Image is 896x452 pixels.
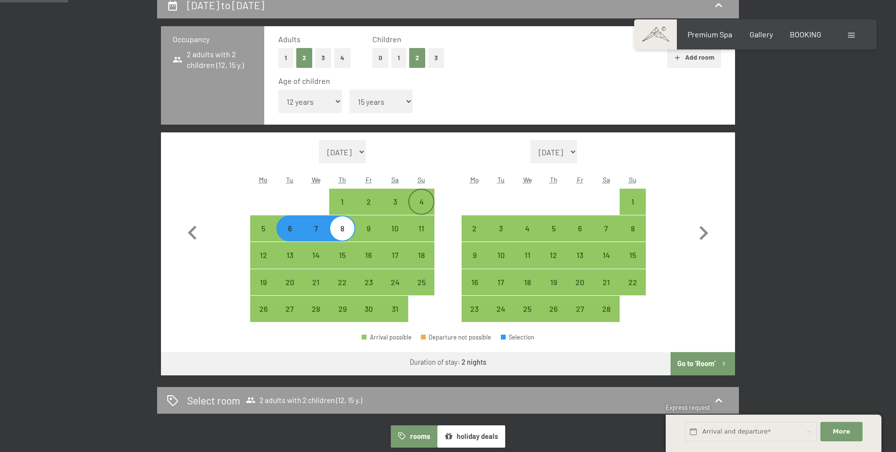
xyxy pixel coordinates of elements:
[355,189,382,215] div: Fri Jan 02 2026
[251,225,275,249] div: 5
[462,296,488,322] div: Mon Feb 23 2026
[277,225,302,249] div: 6
[356,198,381,222] div: 2
[542,225,566,249] div: 5
[593,242,619,268] div: Arrival possible
[362,334,412,340] div: Arrival possible
[251,278,275,303] div: 19
[329,189,355,215] div: Arrival possible
[462,215,488,242] div: Arrival possible
[173,34,253,45] h3: Occupancy
[689,140,718,323] button: Next month
[383,251,407,275] div: 17
[304,305,328,329] div: 28
[251,305,275,329] div: 26
[567,269,593,295] div: Arrival possible
[391,425,437,448] button: rooms
[356,225,381,249] div: 9
[542,305,566,329] div: 26
[666,404,710,411] span: Express request
[593,242,619,268] div: Sat Feb 14 2026
[409,225,433,249] div: 11
[523,176,532,184] abbr: Wednesday
[833,427,850,436] span: More
[355,242,382,268] div: Fri Jan 16 2026
[462,358,486,366] b: 2 nights
[489,305,513,329] div: 24
[462,242,488,268] div: Mon Feb 09 2026
[567,296,593,322] div: Fri Feb 27 2026
[330,198,354,222] div: 1
[303,215,329,242] div: Arrival possible
[568,305,592,329] div: 27
[470,176,479,184] abbr: Monday
[541,296,567,322] div: Arrival possible
[603,176,610,184] abbr: Saturday
[409,48,425,68] button: 2
[488,242,514,268] div: Tue Feb 10 2026
[463,251,487,275] div: 9
[250,242,276,268] div: Arrival possible
[276,296,303,322] div: Arrival possible
[277,251,302,275] div: 13
[409,198,433,222] div: 4
[408,269,434,295] div: Sun Jan 25 2026
[315,48,331,68] button: 3
[593,269,619,295] div: Arrival possible
[541,242,567,268] div: Thu Feb 12 2026
[178,140,207,323] button: Previous month
[355,269,382,295] div: Fri Jan 23 2026
[629,176,637,184] abbr: Sunday
[277,305,302,329] div: 27
[542,278,566,303] div: 19
[568,251,592,275] div: 13
[594,225,618,249] div: 7
[296,48,312,68] button: 2
[276,296,303,322] div: Tue Jan 27 2026
[514,242,540,268] div: Wed Feb 11 2026
[383,305,407,329] div: 31
[173,49,253,71] span: 2 adults with 2 children (12, 15 y.)
[408,189,434,215] div: Arrival possible
[250,296,276,322] div: Arrival possible
[355,215,382,242] div: Arrival possible
[250,215,276,242] div: Mon Jan 05 2026
[382,215,408,242] div: Sat Jan 10 2026
[620,269,646,295] div: Sun Feb 22 2026
[408,215,434,242] div: Arrival possible
[246,395,362,405] span: 2 adults with 2 children (12, 15 y.)
[334,48,351,68] button: 4
[620,242,646,268] div: Arrival possible
[329,242,355,268] div: Arrival possible
[259,176,268,184] abbr: Monday
[382,242,408,268] div: Sat Jan 17 2026
[462,296,488,322] div: Arrival possible
[437,425,505,448] button: holiday deals
[593,296,619,322] div: Arrival possible
[667,47,721,68] button: Add room
[383,278,407,303] div: 24
[515,278,539,303] div: 18
[567,215,593,242] div: Arrival possible
[620,215,646,242] div: Arrival possible
[542,251,566,275] div: 12
[593,269,619,295] div: Sat Feb 21 2026
[355,215,382,242] div: Fri Jan 09 2026
[355,189,382,215] div: Arrival possible
[312,176,320,184] abbr: Wednesday
[514,215,540,242] div: Arrival possible
[593,296,619,322] div: Sat Feb 28 2026
[568,278,592,303] div: 20
[577,176,583,184] abbr: Friday
[276,269,303,295] div: Arrival possible
[514,296,540,322] div: Arrival possible
[593,215,619,242] div: Arrival possible
[382,189,408,215] div: Sat Jan 03 2026
[382,296,408,322] div: Arrival possible
[567,242,593,268] div: Fri Feb 13 2026
[488,296,514,322] div: Tue Feb 24 2026
[568,225,592,249] div: 6
[329,215,355,242] div: Thu Jan 08 2026
[276,242,303,268] div: Tue Jan 13 2026
[515,225,539,249] div: 4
